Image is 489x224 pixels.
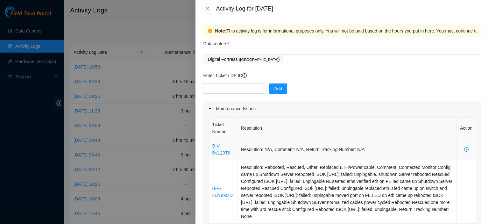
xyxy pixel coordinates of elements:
[209,118,237,139] th: Ticket Number
[242,73,247,78] span: question-circle
[208,29,212,33] span: exclamation-circle
[203,6,212,12] button: Close
[203,37,229,47] p: Datacenters
[237,139,457,160] td: Resolution: N/A, Comment: N/A, Return Tracking Number: N/A
[237,160,457,224] td: Resolution: Rebooted, Rescued, Other, Replaced ETH/Power cable, Comment: Connected Monitor Config...
[208,107,212,111] span: caret-right
[460,147,472,152] span: close-circle
[239,58,278,61] span: ( [GEOGRAPHIC_DATA]
[203,101,481,116] div: Maintenance Issues
[212,143,230,155] a: B-V-5VL29T8
[203,72,481,79] p: Enter Ticket / DP ID
[269,83,287,94] button: Add
[215,27,226,34] strong: Note:
[208,56,280,63] p: Digital Fortress )
[216,5,481,12] div: Activity Log for [DATE]
[274,85,282,92] span: Add
[457,118,476,139] th: Action
[237,118,457,139] th: Resolution
[205,6,210,11] span: close
[212,186,233,198] a: B-V-5UY89MD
